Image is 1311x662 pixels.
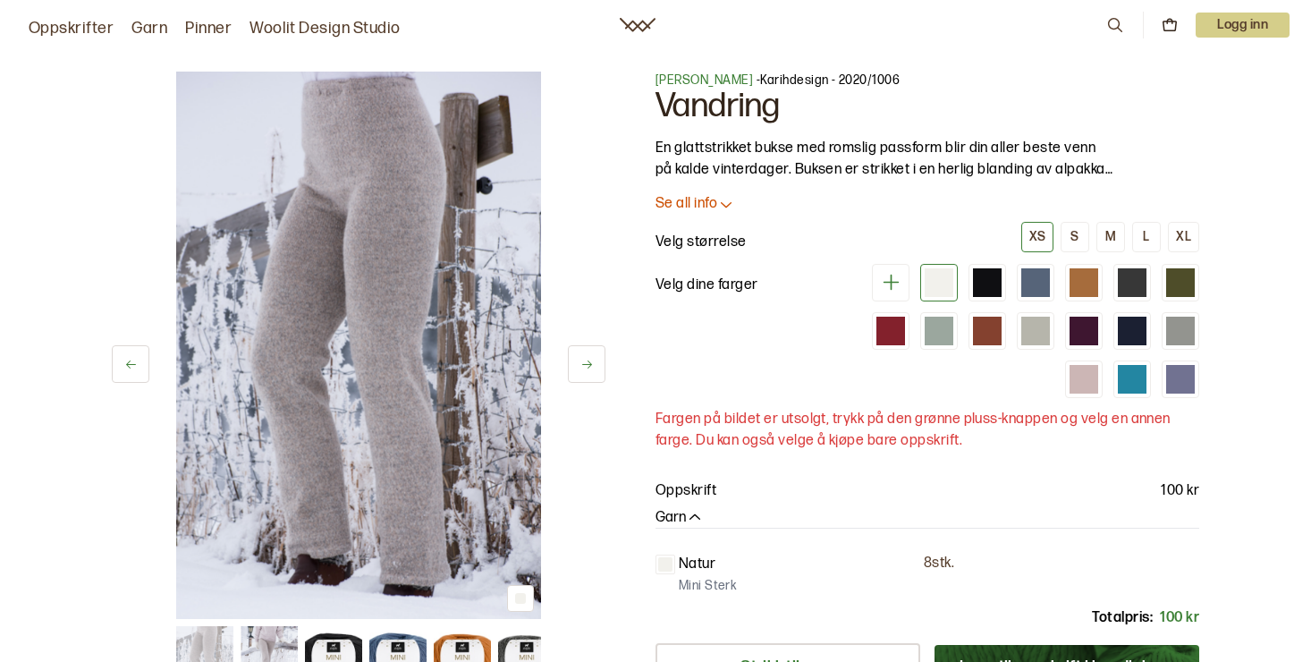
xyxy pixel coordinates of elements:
[1021,222,1053,252] button: XS
[1017,312,1054,350] div: Lys grå melert (utsolgt)
[920,264,958,301] div: Naturhvit (utsolgt)
[1105,229,1116,245] div: M
[872,312,909,350] div: Rød (utsolgt)
[1132,222,1161,252] button: L
[1061,222,1089,252] button: S
[655,72,753,88] a: [PERSON_NAME]
[655,232,747,253] p: Velg størrelse
[1113,312,1151,350] div: Marine (utsolgt)
[1113,361,1151,398] div: Turkis (utsolgt)
[1161,480,1199,502] p: 100 kr
[968,264,1006,301] div: Sort (utsolgt)
[1065,264,1103,301] div: Safran (utsolgt)
[655,275,758,296] p: Velg dine farger
[185,16,232,41] a: Pinner
[1162,361,1199,398] div: Lilac (utsolgt)
[655,138,1199,159] p: En glattstrikket bukse med romslig passform blir din aller beste venn
[655,480,716,502] p: Oppskrift
[1143,229,1149,245] div: L
[29,16,114,41] a: Oppskrifter
[655,159,1199,181] p: på kalde vinterdager. Buksen er strikket i en herlig blanding av alpakka
[1017,264,1054,301] div: Denim (utsolgt)
[1168,222,1199,252] button: XL
[176,72,541,619] img: Bilde av oppskrift
[1176,229,1191,245] div: XL
[131,16,167,41] a: Garn
[1029,229,1045,245] div: XS
[655,195,717,214] p: Se all info
[1162,312,1199,350] div: Grå melert (utsolgt)
[1160,607,1199,629] p: 100 kr
[679,554,715,575] p: Natur
[1092,607,1153,629] p: Totalpris:
[1065,312,1103,350] div: Rødlilla (utsolgt)
[250,16,401,41] a: Woolit Design Studio
[655,195,1199,214] button: Se all info
[920,312,958,350] div: Lys blå (utsolgt)
[655,509,704,528] button: Garn
[924,555,954,573] p: 8 stk.
[620,18,655,32] a: Woolit
[1196,13,1290,38] p: Logg inn
[1065,361,1103,398] div: Lys rosa (utsolgt)
[968,312,1006,350] div: Brent oransje (utsolgt)
[655,409,1199,452] p: Fargen på bildet er utsolgt, trykk på den grønne pluss-knappen og velg en annen farge. Du kan ogs...
[1113,264,1151,301] div: Koksgrå (utsolgt)
[1070,229,1078,245] div: S
[1162,264,1199,301] div: Grønn (utsolgt)
[1196,13,1290,38] button: User dropdown
[679,577,737,595] p: Mini Sterk
[655,89,1199,123] h1: Vandring
[655,72,1199,89] p: - Karihdesign - 2020/1006
[1096,222,1125,252] button: M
